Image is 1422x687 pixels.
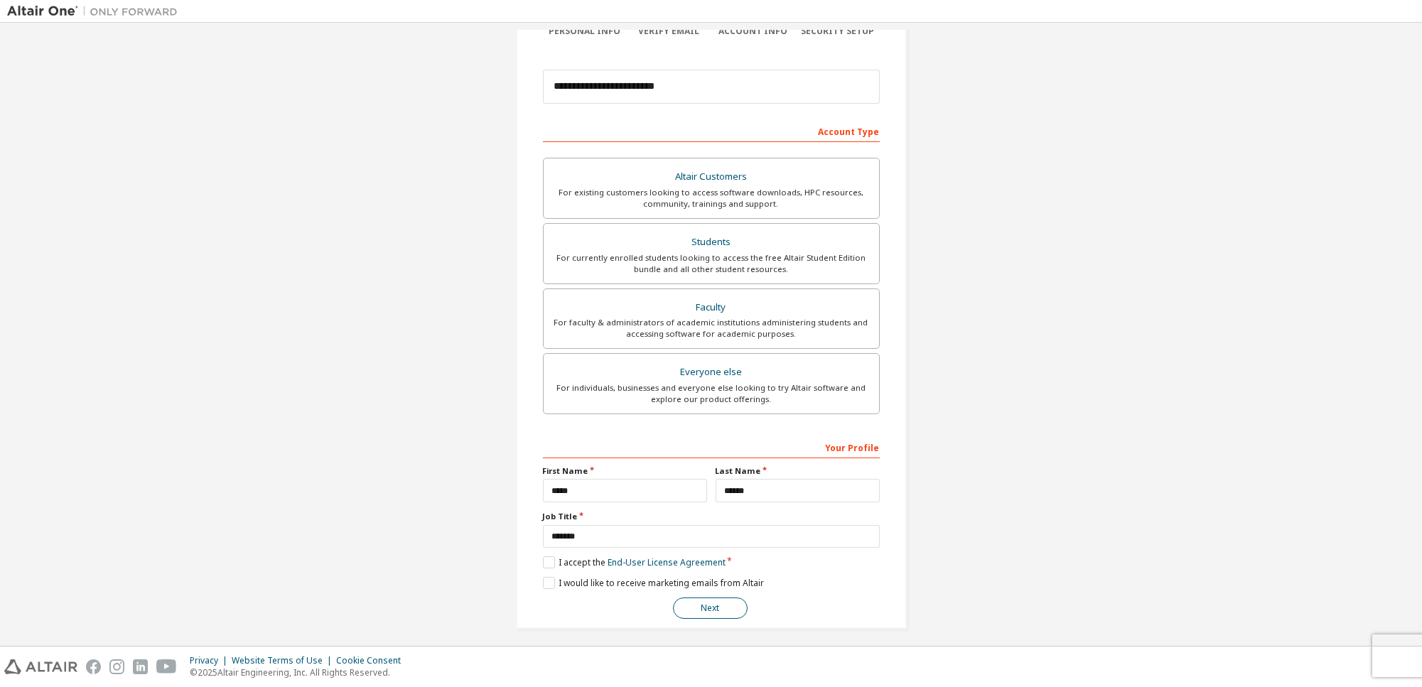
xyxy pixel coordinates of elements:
img: youtube.svg [156,659,177,674]
div: Cookie Consent [336,655,409,666]
img: facebook.svg [86,659,101,674]
div: For existing customers looking to access software downloads, HPC resources, community, trainings ... [552,187,871,210]
label: Last Name [716,465,880,477]
div: Everyone else [552,362,871,382]
div: Account Info [711,26,796,37]
div: For currently enrolled students looking to access the free Altair Student Edition bundle and all ... [552,252,871,275]
div: Your Profile [543,436,880,458]
div: Website Terms of Use [232,655,336,666]
div: Altair Customers [552,167,871,187]
div: Security Setup [795,26,880,37]
label: I accept the [543,556,726,568]
a: End-User License Agreement [608,556,726,568]
img: instagram.svg [109,659,124,674]
img: linkedin.svg [133,659,148,674]
div: Faculty [552,298,871,318]
button: Next [673,597,748,619]
p: © 2025 Altair Engineering, Inc. All Rights Reserved. [190,666,409,678]
label: I would like to receive marketing emails from Altair [543,577,764,589]
img: Altair One [7,4,185,18]
div: Verify Email [627,26,711,37]
img: altair_logo.svg [4,659,77,674]
div: For faculty & administrators of academic institutions administering students and accessing softwa... [552,317,871,340]
label: Job Title [543,511,880,522]
div: Personal Info [543,26,627,37]
label: First Name [543,465,707,477]
div: For individuals, businesses and everyone else looking to try Altair software and explore our prod... [552,382,871,405]
div: Students [552,232,871,252]
div: Privacy [190,655,232,666]
div: Account Type [543,119,880,142]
